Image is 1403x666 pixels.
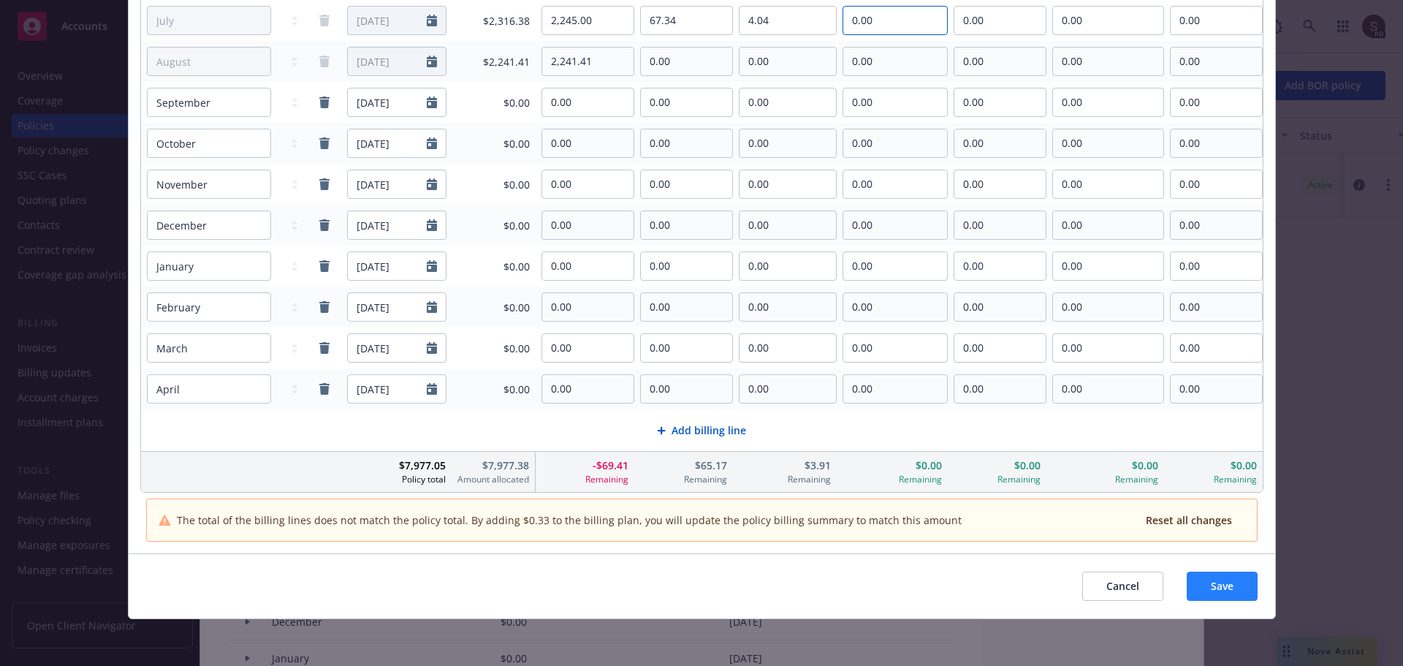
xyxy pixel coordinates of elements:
input: 0.00 [739,252,836,280]
input: 0.00 [641,334,732,362]
span: $2,241.41 [457,54,530,69]
a: remove [316,94,333,111]
input: 0.00 [641,211,732,239]
input: 0.00 [954,293,1046,321]
a: remove [316,298,333,316]
input: 0.00 [954,252,1046,280]
input: 0.00 [739,7,836,34]
span: $7,977.05Policy total [342,452,452,492]
input: 0.00 [542,129,634,157]
span: Remaining [541,473,628,486]
svg: Calendar [427,56,437,67]
input: 0.00 [542,252,634,280]
input: 0.00 [954,48,1046,75]
input: 0.00 [843,334,947,362]
input: 0.00 [542,334,634,362]
a: remove [316,53,333,70]
a: remove [316,175,333,193]
input: 0.00 [843,211,947,239]
a: remove [316,135,333,152]
span: -$69.41 [541,458,628,473]
input: 0.00 [739,170,836,198]
a: remove [316,339,333,357]
span: $65.17 [640,458,727,473]
span: Remaining [843,473,942,486]
input: 0.00 [641,375,732,403]
input: 0.00 [954,7,1046,34]
input: 0.00 [843,48,947,75]
span: $0.00 [457,136,530,151]
svg: Calendar [427,383,437,395]
span: $7,977.38 [457,458,529,473]
input: 0.00 [641,170,732,198]
svg: Calendar [427,260,437,272]
input: MM/DD/YYYY [348,88,427,116]
span: Remaining [739,473,831,486]
input: 0.00 [641,88,732,116]
input: 0.00 [542,7,634,34]
input: 0.00 [739,88,836,116]
span: Amount allocated [457,473,529,486]
input: 0.00 [954,170,1046,198]
svg: Calendar [427,301,437,313]
svg: Calendar [427,15,437,26]
input: 0.00 [641,48,732,75]
input: MM/DD/YYYY [348,129,427,157]
input: MM/DD/YYYY [348,7,427,34]
span: $0.00 [457,259,530,274]
a: remove [316,380,333,398]
span: $0.00 [457,300,530,315]
a: remove [316,12,333,29]
input: 0.00 [641,129,732,157]
input: MM/DD/YYYY [348,211,427,239]
input: 0.00 [843,129,947,157]
a: remove [316,257,333,275]
input: 0.00 [843,375,947,403]
input: MM/DD/YYYY [348,252,427,280]
a: remove [316,216,333,234]
svg: Calendar [427,178,437,190]
input: 0.00 [739,293,836,321]
input: 0.00 [641,7,732,34]
span: $0.00 [457,95,530,110]
input: 0.00 [739,375,836,403]
svg: Calendar [427,137,437,149]
span: Policy total [348,473,446,486]
input: 0.00 [739,334,836,362]
span: Remaining [954,473,1041,486]
input: MM/DD/YYYY [348,375,427,403]
input: 0.00 [542,88,634,116]
span: $0.00 [843,458,942,473]
span: $0.00 [954,458,1041,473]
input: 0.00 [954,88,1046,116]
span: The total of the billing lines does not match the policy total. By adding $0.33 to the billing pl... [177,512,962,528]
input: 0.00 [641,252,732,280]
input: 0.00 [542,48,634,75]
span: Add billing line [672,423,746,438]
input: 0.00 [843,88,947,116]
span: Remaining [640,473,727,486]
svg: Calendar [427,219,437,231]
input: 0.00 [843,293,947,321]
input: MM/DD/YYYY [348,293,427,321]
input: 0.00 [843,170,947,198]
span: $3.91 [739,458,831,473]
svg: Calendar [427,97,437,108]
input: 0.00 [542,293,634,321]
input: 0.00 [542,211,634,239]
svg: Calendar [427,342,437,354]
span: $7,977.05 [348,458,446,473]
span: $2,316.38 [457,13,530,29]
